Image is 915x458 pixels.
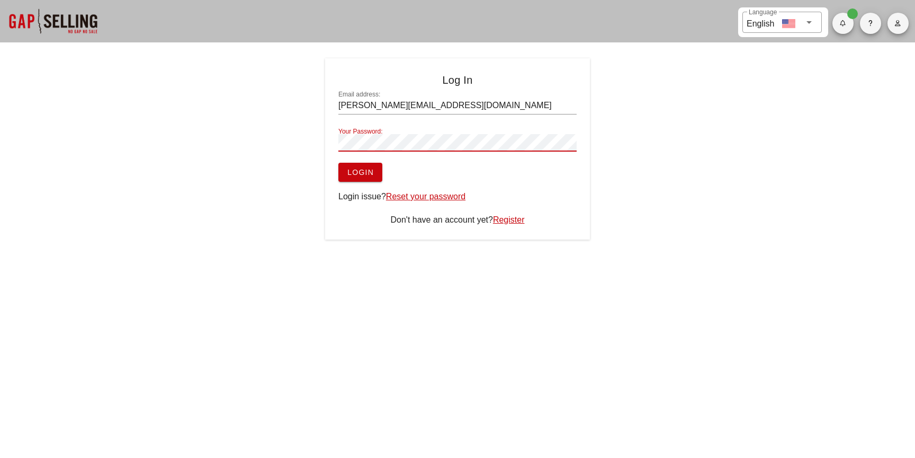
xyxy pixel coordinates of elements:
span: Badge [847,8,858,19]
h4: Log In [338,72,577,89]
label: Language [749,8,777,16]
div: Login issue? [338,190,577,203]
a: Register [493,215,525,224]
label: Your Password: [338,128,383,136]
div: LanguageEnglish [742,12,822,33]
span: Login [347,168,374,177]
a: Reset your password [386,192,465,201]
div: Don't have an account yet? [338,214,577,226]
label: Email address: [338,91,380,99]
div: English [747,15,774,30]
button: Login [338,163,382,182]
